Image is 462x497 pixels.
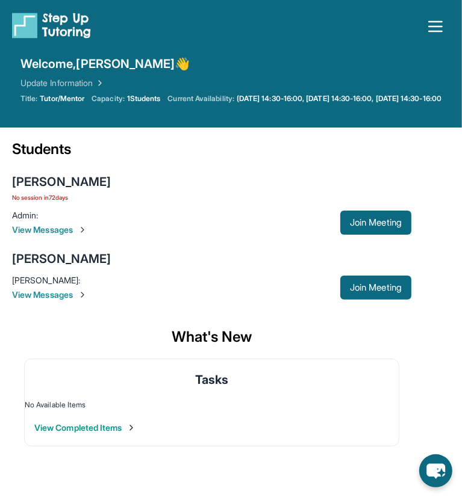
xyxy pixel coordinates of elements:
[12,210,38,220] span: Admin :
[78,290,87,300] img: Chevron-Right
[92,94,125,103] span: Capacity:
[25,400,399,410] div: No Available Items
[93,77,105,89] img: Chevron Right
[12,140,411,166] div: Students
[12,275,80,285] span: [PERSON_NAME] :
[20,94,37,103] span: Title:
[168,94,234,103] span: Current Availability:
[350,219,402,226] span: Join Meeting
[12,315,411,359] div: What's New
[20,77,105,89] a: Update Information
[350,284,402,291] span: Join Meeting
[12,289,340,301] span: View Messages
[419,454,452,487] button: chat-button
[12,250,111,267] div: [PERSON_NAME]
[12,12,91,39] img: logo
[20,55,190,72] span: Welcome, [PERSON_NAME] 👋
[237,94,442,103] a: [DATE] 14:30-16:00, [DATE] 14:30-16:00, [DATE] 14:30-16:00
[12,224,340,236] span: View Messages
[12,193,111,202] span: No session in 72 days
[78,225,87,235] img: Chevron-Right
[340,211,411,235] button: Join Meeting
[127,94,161,103] span: 1 Students
[40,94,84,103] span: Tutor/Mentor
[195,371,228,388] span: Tasks
[340,276,411,300] button: Join Meeting
[12,173,111,190] div: [PERSON_NAME]
[34,422,136,434] button: View Completed Items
